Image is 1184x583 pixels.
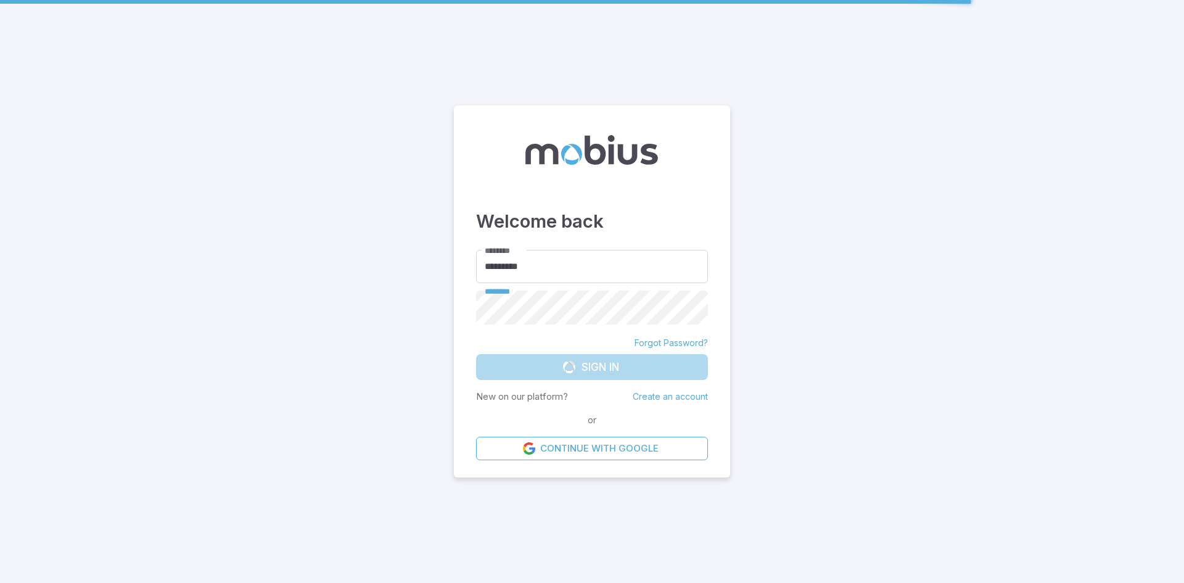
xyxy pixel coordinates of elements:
[476,390,568,403] p: New on our platform?
[476,437,708,460] a: Continue with Google
[633,391,708,402] a: Create an account
[635,337,708,349] a: Forgot Password?
[476,208,708,235] h3: Welcome back
[585,413,599,427] span: or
